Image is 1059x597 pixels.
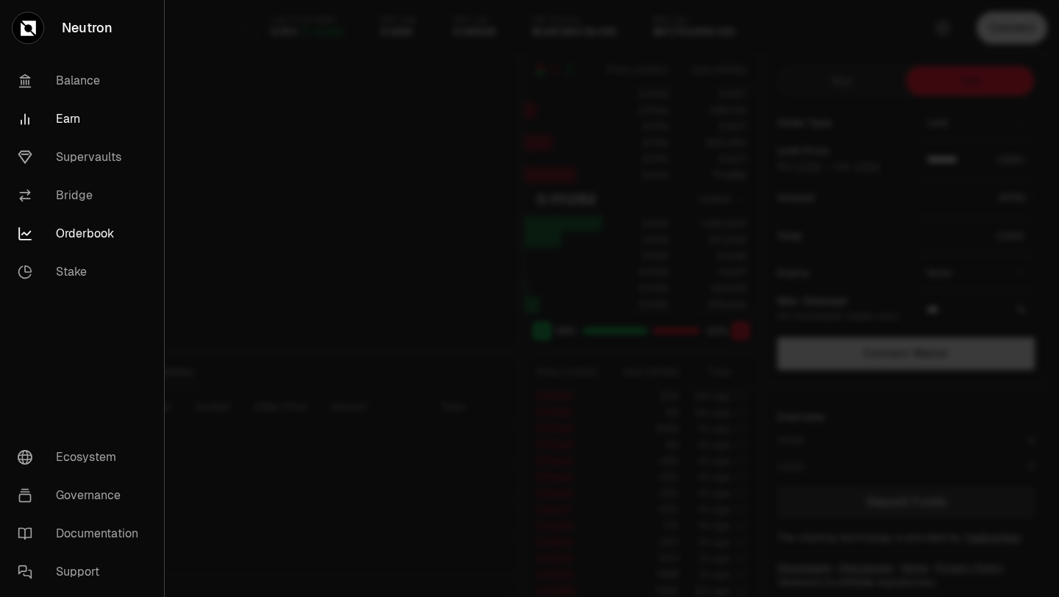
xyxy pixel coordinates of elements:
a: Support [6,553,158,591]
a: Supervaults [6,138,158,176]
a: Governance [6,476,158,515]
a: Bridge [6,176,158,215]
a: Documentation [6,515,158,553]
a: Ecosystem [6,438,158,476]
a: Earn [6,100,158,138]
a: Balance [6,62,158,100]
a: Orderbook [6,215,158,253]
a: Stake [6,253,158,291]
